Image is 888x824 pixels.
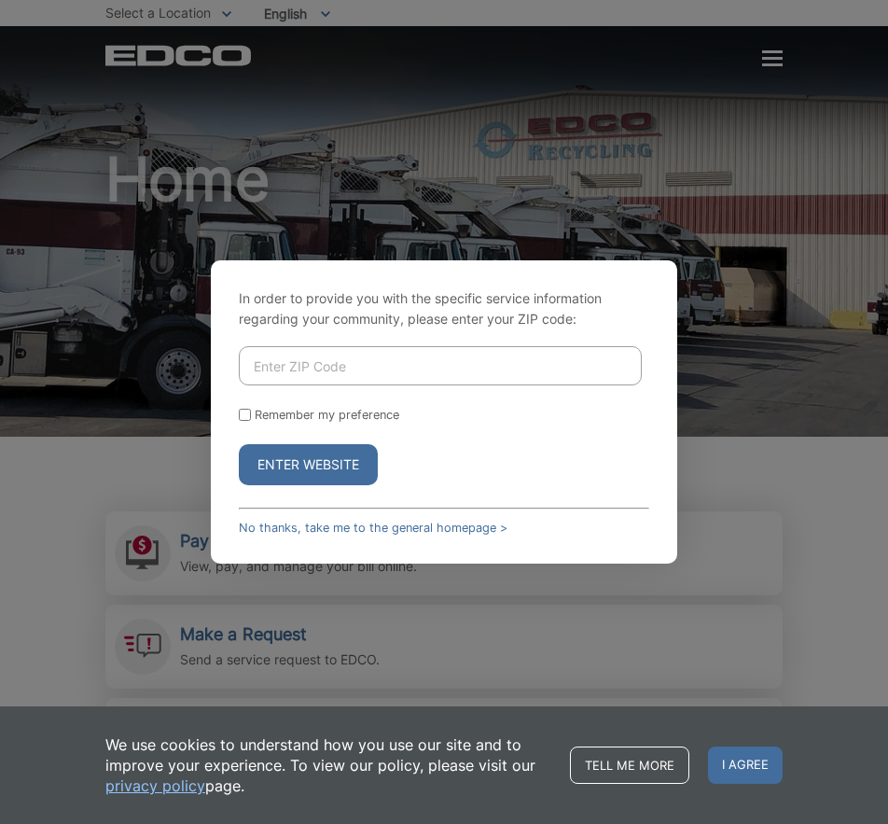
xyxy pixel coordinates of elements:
[708,747,783,784] span: I agree
[239,346,642,385] input: Enter ZIP Code
[570,747,689,784] a: Tell me more
[239,288,649,329] p: In order to provide you with the specific service information regarding your community, please en...
[255,408,399,422] label: Remember my preference
[239,521,507,535] a: No thanks, take me to the general homepage >
[105,734,551,796] p: We use cookies to understand how you use our site and to improve your experience. To view our pol...
[105,775,205,796] a: privacy policy
[239,444,378,485] button: Enter Website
